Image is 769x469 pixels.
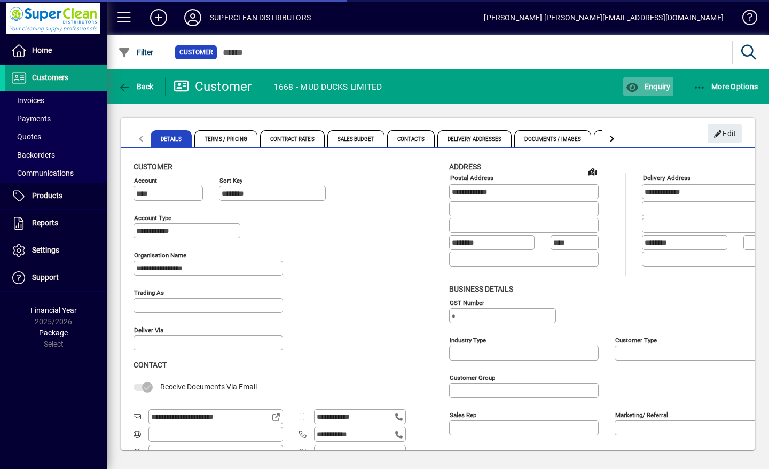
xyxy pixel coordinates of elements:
[327,130,384,147] span: Sales Budget
[5,91,107,110] a: Invoices
[626,82,670,91] span: Enquiry
[387,130,435,147] span: Contacts
[219,177,242,184] mat-label: Sort key
[142,8,176,27] button: Add
[450,411,476,418] mat-label: Sales rep
[450,299,484,306] mat-label: GST Number
[5,237,107,264] a: Settings
[39,329,68,337] span: Package
[5,128,107,146] a: Quotes
[11,169,74,177] span: Communications
[115,43,156,62] button: Filter
[708,124,742,143] button: Edit
[615,336,657,343] mat-label: Customer type
[514,130,591,147] span: Documents / Images
[450,373,495,381] mat-label: Customer group
[210,9,311,26] div: SUPERCLEAN DISTRIBUTORS
[194,130,258,147] span: Terms / Pricing
[5,146,107,164] a: Backorders
[115,77,156,96] button: Back
[693,82,758,91] span: More Options
[134,361,167,369] span: Contact
[5,210,107,237] a: Reports
[11,114,51,123] span: Payments
[11,96,44,105] span: Invoices
[107,77,166,96] app-page-header-button: Back
[594,130,654,147] span: Custom Fields
[151,130,192,147] span: Details
[5,183,107,209] a: Products
[484,9,724,26] div: [PERSON_NAME] [PERSON_NAME][EMAIL_ADDRESS][DOMAIN_NAME]
[118,48,154,57] span: Filter
[32,191,62,200] span: Products
[5,264,107,291] a: Support
[5,164,107,182] a: Communications
[11,132,41,141] span: Quotes
[5,37,107,64] a: Home
[437,130,512,147] span: Delivery Addresses
[32,246,59,254] span: Settings
[134,289,164,296] mat-label: Trading as
[450,336,486,343] mat-label: Industry type
[450,448,473,456] mat-label: Manager
[32,73,68,82] span: Customers
[32,218,58,227] span: Reports
[5,110,107,128] a: Payments
[32,46,52,54] span: Home
[160,382,257,391] span: Receive Documents Via Email
[690,77,761,96] button: More Options
[134,326,163,334] mat-label: Deliver via
[260,130,324,147] span: Contract Rates
[134,252,186,259] mat-label: Organisation name
[734,2,756,37] a: Knowledge Base
[713,125,736,143] span: Edit
[11,151,55,159] span: Backorders
[449,285,513,293] span: Business details
[274,79,382,96] div: 1668 - MUD DUCKS LIMITED
[179,47,213,58] span: Customer
[30,306,77,315] span: Financial Year
[32,273,59,282] span: Support
[134,162,172,171] span: Customer
[584,163,601,180] a: View on map
[449,162,481,171] span: Address
[134,214,171,222] mat-label: Account Type
[615,411,668,418] mat-label: Marketing/ Referral
[623,77,673,96] button: Enquiry
[176,8,210,27] button: Profile
[174,78,252,95] div: Customer
[118,82,154,91] span: Back
[615,448,634,456] mat-label: Region
[134,177,157,184] mat-label: Account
